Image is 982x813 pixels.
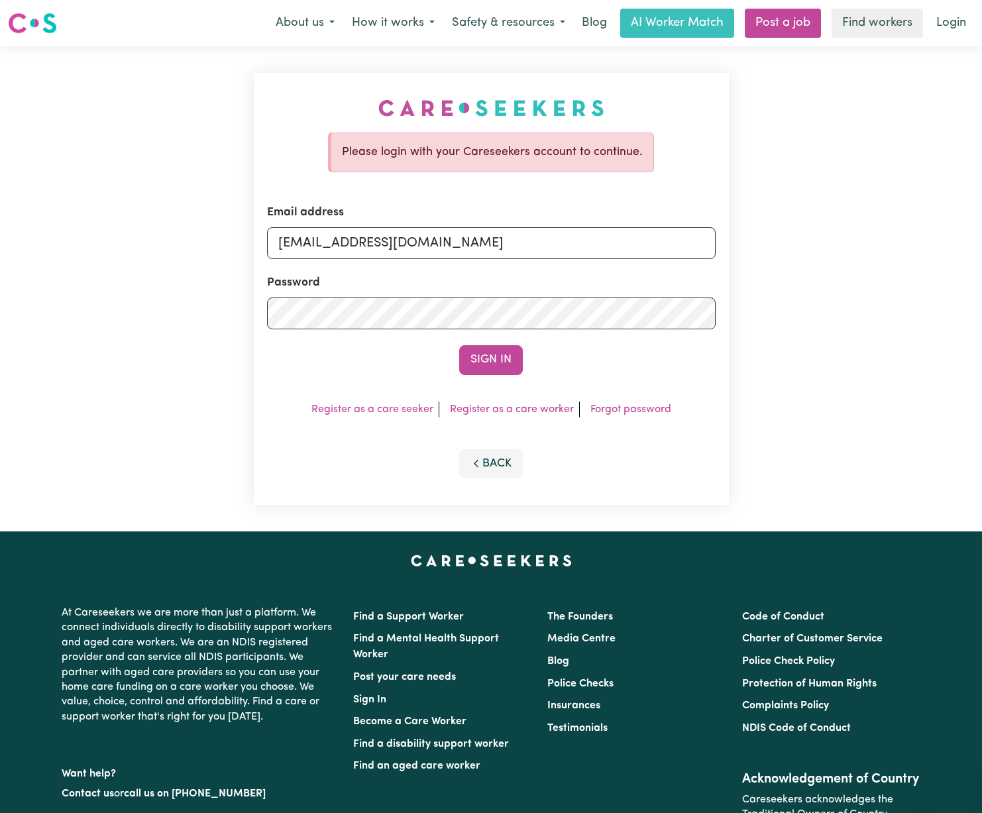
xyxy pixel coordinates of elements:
[742,700,829,711] a: Complaints Policy
[353,716,466,727] a: Become a Care Worker
[342,144,643,161] p: Please login with your Careseekers account to continue.
[62,761,337,781] p: Want help?
[742,771,920,787] h2: Acknowledgement of Country
[547,612,613,622] a: The Founders
[928,9,974,38] a: Login
[267,227,716,259] input: Email address
[547,656,569,667] a: Blog
[450,404,574,415] a: Register as a care worker
[620,9,734,38] a: AI Worker Match
[742,656,835,667] a: Police Check Policy
[742,612,824,622] a: Code of Conduct
[832,9,923,38] a: Find workers
[267,275,320,292] label: Password
[353,672,456,682] a: Post your care needs
[343,9,443,37] button: How it works
[8,8,57,38] a: Careseekers logo
[353,633,499,660] a: Find a Mental Health Support Worker
[459,345,523,374] button: Sign In
[353,612,464,622] a: Find a Support Worker
[459,449,523,478] button: Back
[547,633,616,644] a: Media Centre
[574,9,615,38] a: Blog
[62,781,337,806] p: or
[124,788,266,799] a: call us on [PHONE_NUMBER]
[443,9,574,37] button: Safety & resources
[8,11,57,35] img: Careseekers logo
[742,678,877,689] a: Protection of Human Rights
[353,694,386,705] a: Sign In
[742,723,851,733] a: NDIS Code of Conduct
[742,633,883,644] a: Charter of Customer Service
[411,555,572,566] a: Careseekers home page
[267,204,344,221] label: Email address
[62,600,337,730] p: At Careseekers we are more than just a platform. We connect individuals directly to disability su...
[745,9,821,38] a: Post a job
[353,761,480,771] a: Find an aged care worker
[547,700,600,711] a: Insurances
[929,760,971,802] iframe: Button to launch messaging window
[547,723,608,733] a: Testimonials
[62,788,114,799] a: Contact us
[547,678,614,689] a: Police Checks
[311,404,433,415] a: Register as a care seeker
[353,739,509,749] a: Find a disability support worker
[267,9,343,37] button: About us
[590,404,671,415] a: Forgot password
